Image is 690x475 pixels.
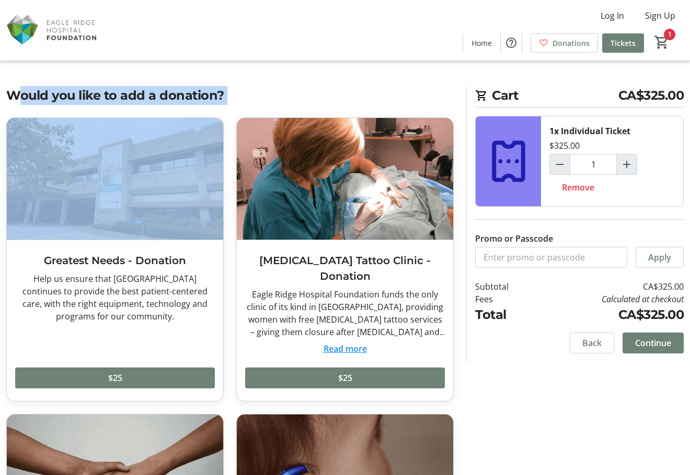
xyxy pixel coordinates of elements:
[15,272,215,323] div: Help us ensure that [GEOGRAPHIC_DATA] continues to provide the best patient-centered care, with t...
[463,33,500,53] a: Home
[618,86,684,105] span: CA$325.00
[15,367,215,388] button: $25
[245,253,445,284] h3: [MEDICAL_DATA] Tattoo Clinic - Donation
[645,9,675,22] span: Sign Up
[582,337,602,349] span: Back
[475,86,684,108] h2: Cart
[475,232,553,245] label: Promo or Passcode
[652,33,671,52] button: Cart
[501,32,522,53] button: Help
[636,247,684,268] button: Apply
[602,33,644,53] a: Tickets
[245,367,445,388] button: $25
[475,293,536,305] td: Fees
[6,86,454,105] h2: Would you like to add a donation?
[617,155,637,174] button: Increment by one
[601,9,624,22] span: Log In
[570,154,617,175] input: Individual Ticket Quantity
[7,118,223,240] img: Greatest Needs - Donation
[536,305,684,324] td: CA$325.00
[475,305,536,324] td: Total
[648,251,671,264] span: Apply
[611,38,636,49] span: Tickets
[635,337,671,349] span: Continue
[549,139,580,152] div: $325.00
[536,280,684,293] td: CA$325.00
[553,38,590,49] span: Donations
[592,7,632,24] button: Log In
[536,293,684,305] td: Calculated at checkout
[108,372,122,384] span: $25
[562,181,594,194] span: Remove
[6,4,99,56] img: Eagle Ridge Hospital Foundation's Logo
[237,118,453,240] img: Areola Tattoo Clinic - Donation
[549,125,630,137] div: 1x Individual Ticket
[550,155,570,174] button: Decrement by one
[570,332,614,353] button: Back
[15,253,215,268] h3: Greatest Needs - Donation
[549,177,607,198] button: Remove
[338,372,352,384] span: $25
[475,280,536,293] td: Subtotal
[637,7,684,24] button: Sign Up
[324,342,367,355] button: Read more
[531,33,598,53] a: Donations
[471,38,492,49] span: Home
[475,247,627,268] input: Enter promo or passcode
[245,288,445,338] div: Eagle Ridge Hospital Foundation funds the only clinic of its kind in [GEOGRAPHIC_DATA], providing...
[623,332,684,353] button: Continue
